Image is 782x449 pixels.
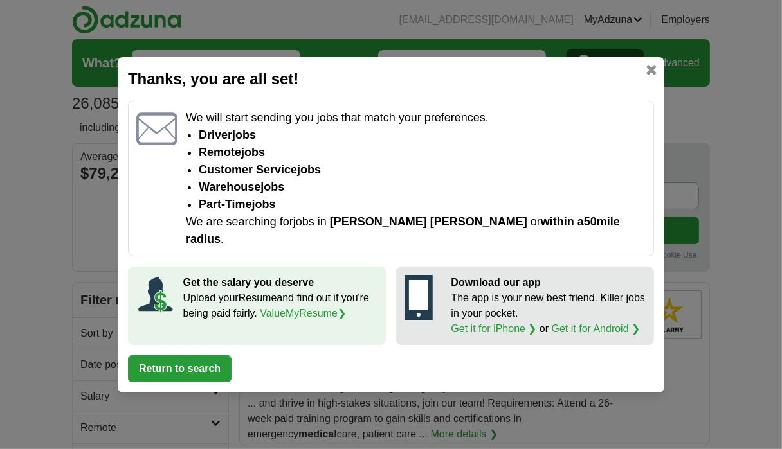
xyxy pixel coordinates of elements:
[199,144,646,161] li: Remote jobs
[451,290,646,337] p: The app is your new best friend. Killer jobs in your pocket. or
[260,308,346,319] a: ValueMyResume❯
[199,127,646,144] li: Driver jobs
[552,323,641,334] a: Get it for Android ❯
[186,109,646,127] p: We will start sending you jobs that match your preferences.
[128,355,232,382] button: Return to search
[199,161,646,179] li: Customer Service jobs
[451,275,646,290] p: Download our app
[186,215,620,245] span: within a 50 mile radius
[183,275,378,290] p: Get the salary you deserve
[128,67,654,91] h2: Thanks, you are all set!
[186,213,646,248] p: We are searching for jobs in or .
[199,196,646,213] li: Part-time jobs
[183,290,378,321] p: Upload your Resume and find out if you're being paid fairly.
[451,323,537,334] a: Get it for iPhone ❯
[199,179,646,196] li: Warehouse jobs
[330,215,527,228] span: [PERSON_NAME] [PERSON_NAME]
